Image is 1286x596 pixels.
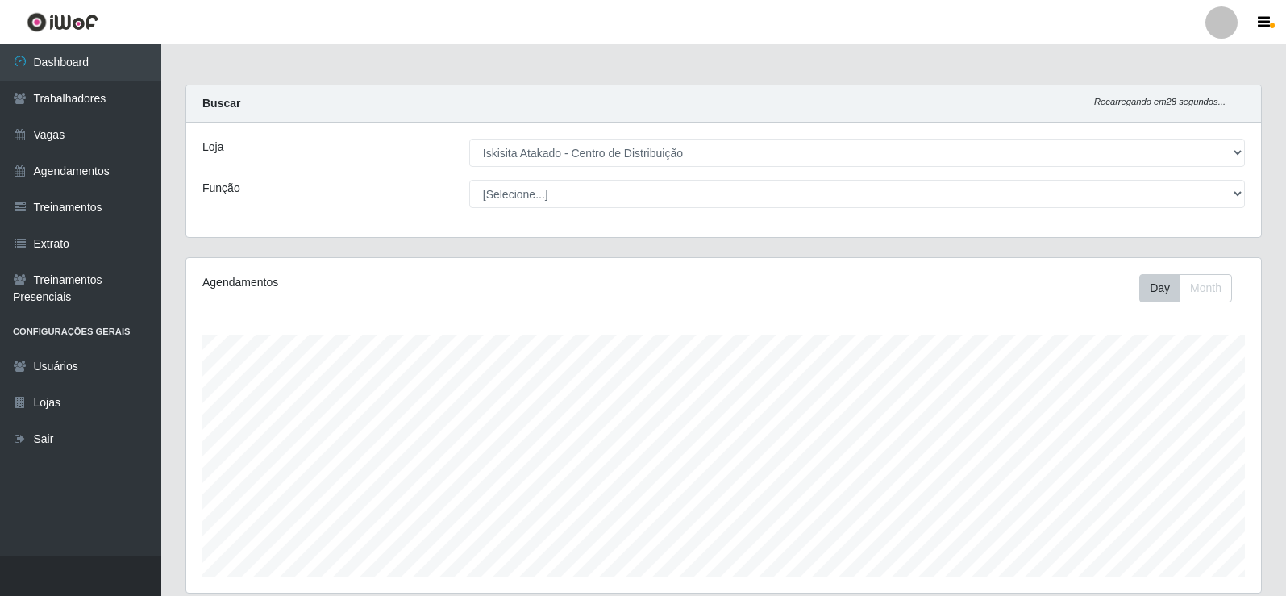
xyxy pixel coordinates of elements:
label: Função [202,180,240,197]
div: Agendamentos [202,274,622,291]
i: Recarregando em 28 segundos... [1094,97,1226,106]
button: Month [1180,274,1232,302]
button: Day [1139,274,1180,302]
strong: Buscar [202,97,240,110]
div: First group [1139,274,1232,302]
img: CoreUI Logo [27,12,98,32]
div: Toolbar with button groups [1139,274,1245,302]
label: Loja [202,139,223,156]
